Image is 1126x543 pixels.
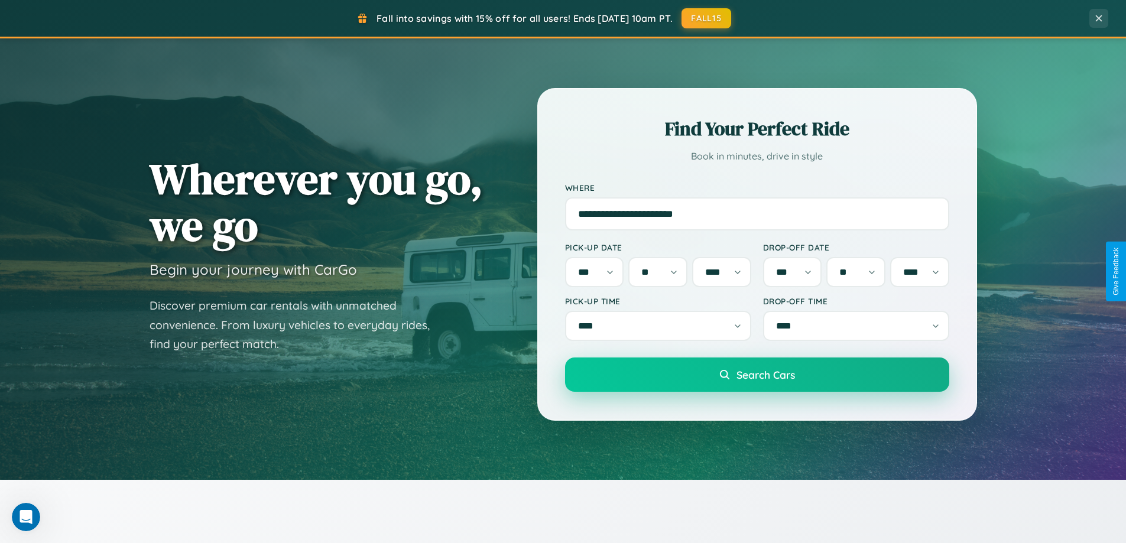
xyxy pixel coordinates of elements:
button: FALL15 [682,8,731,28]
h1: Wherever you go, we go [150,155,483,249]
p: Discover premium car rentals with unmatched convenience. From luxury vehicles to everyday rides, ... [150,296,445,354]
button: Search Cars [565,357,949,392]
iframe: Intercom live chat [12,503,40,531]
label: Pick-up Date [565,242,751,252]
p: Book in minutes, drive in style [565,148,949,165]
label: Where [565,183,949,193]
span: Search Cars [736,368,795,381]
span: Fall into savings with 15% off for all users! Ends [DATE] 10am PT. [377,12,673,24]
h2: Find Your Perfect Ride [565,116,949,142]
label: Drop-off Time [763,296,949,306]
div: Give Feedback [1112,248,1120,295]
label: Pick-up Time [565,296,751,306]
label: Drop-off Date [763,242,949,252]
h3: Begin your journey with CarGo [150,261,357,278]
